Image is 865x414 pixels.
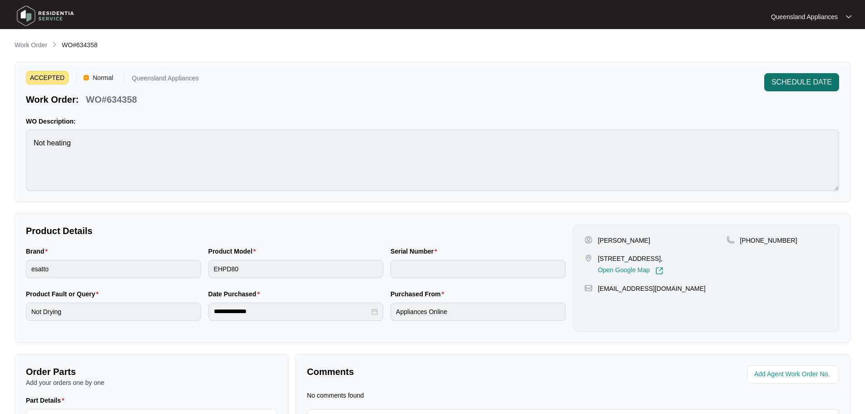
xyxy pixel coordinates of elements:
img: chevron-right [51,41,58,48]
img: dropdown arrow [846,15,851,19]
p: Order Parts [26,365,277,378]
span: ACCEPTED [26,71,69,85]
p: WO Description: [26,117,839,126]
span: Normal [89,71,117,85]
label: Serial Number [390,247,440,256]
label: Part Details [26,396,68,405]
p: Comments [307,365,567,378]
img: Link-External [655,267,663,275]
textarea: Not heating [26,130,839,191]
label: Product Fault or Query [26,289,102,299]
input: Product Fault or Query [26,303,201,321]
img: map-pin [584,254,593,262]
p: [STREET_ADDRESS], [598,254,663,263]
label: Product Model [208,247,260,256]
span: SCHEDULE DATE [771,77,832,88]
p: Work Order: [26,93,79,106]
p: No comments found [307,391,364,400]
p: Product Details [26,224,566,237]
p: [PERSON_NAME] [598,236,650,245]
input: Add Agent Work Order No. [754,369,834,380]
p: Queensland Appliances [132,75,198,85]
input: Serial Number [390,260,566,278]
a: Work Order [13,40,49,50]
img: map-pin [584,284,593,292]
span: WO#634358 [62,41,98,49]
img: user-pin [584,236,593,244]
p: [EMAIL_ADDRESS][DOMAIN_NAME] [598,284,706,293]
p: Queensland Appliances [771,12,838,21]
a: Open Google Map [598,267,663,275]
p: Work Order [15,40,47,50]
input: Purchased From [390,303,566,321]
img: residentia service logo [14,2,77,30]
input: Date Purchased [214,307,370,316]
label: Brand [26,247,51,256]
button: SCHEDULE DATE [764,73,839,91]
p: WO#634358 [86,93,137,106]
p: Add your orders one by one [26,378,277,387]
input: Brand [26,260,201,278]
label: Purchased From [390,289,448,299]
img: Vercel Logo [84,75,89,80]
img: map-pin [727,236,735,244]
input: Product Model [208,260,384,278]
label: Date Purchased [208,289,263,299]
p: [PHONE_NUMBER] [740,236,797,245]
